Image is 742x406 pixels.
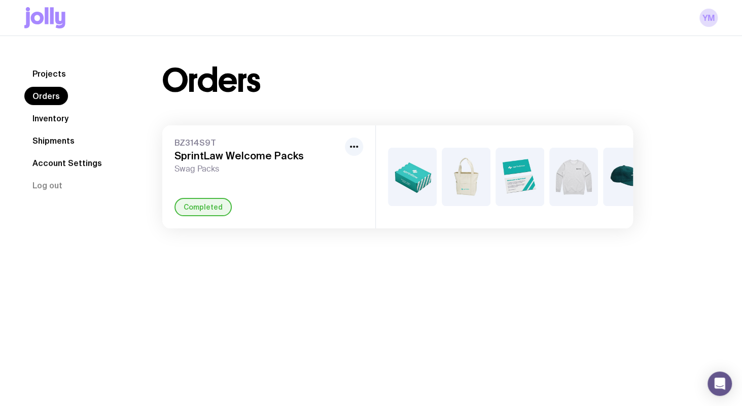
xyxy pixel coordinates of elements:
[174,150,341,162] h3: SprintLaw Welcome Packs
[24,87,68,105] a: Orders
[24,154,110,172] a: Account Settings
[708,371,732,396] div: Open Intercom Messenger
[174,198,232,216] div: Completed
[24,64,74,83] a: Projects
[174,164,341,174] span: Swag Packs
[24,131,83,150] a: Shipments
[174,138,341,148] span: BZ314S9T
[24,176,70,194] button: Log out
[699,9,718,27] a: YM
[24,109,77,127] a: Inventory
[162,64,260,97] h1: Orders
